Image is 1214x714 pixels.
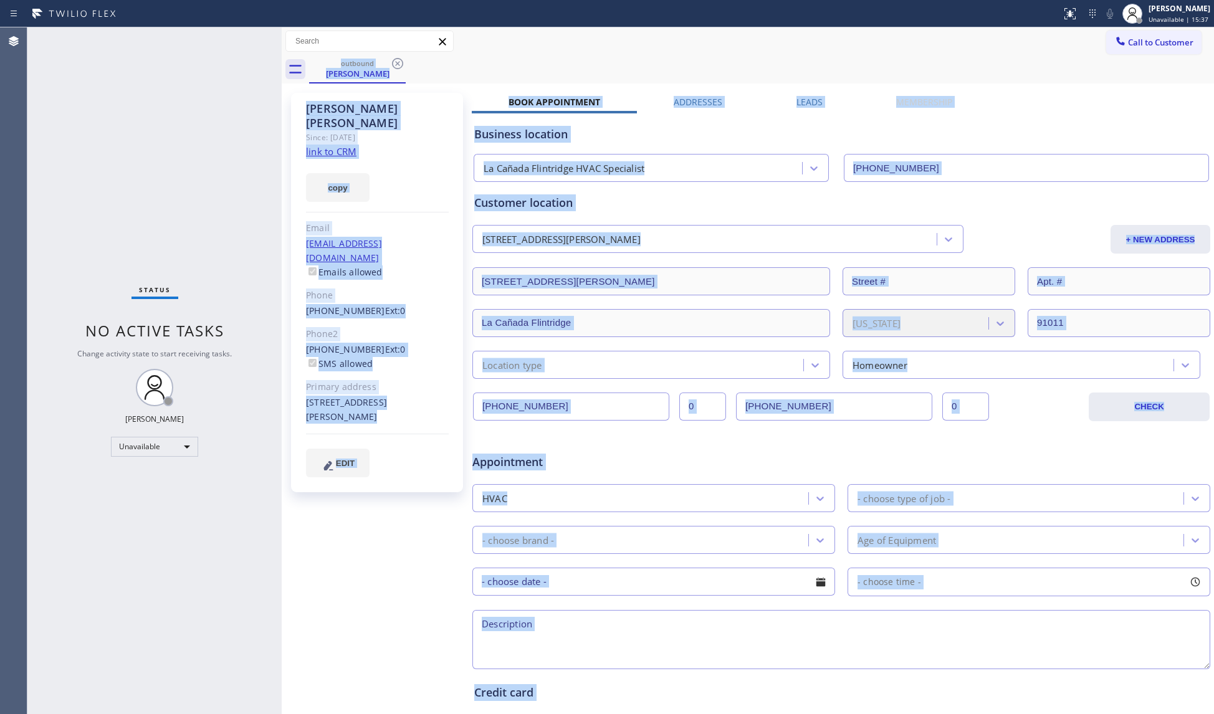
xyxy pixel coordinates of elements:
span: Status [139,285,171,294]
span: - choose time - [858,576,921,588]
label: Addresses [674,96,722,108]
div: Unavailable [111,437,198,457]
div: outbound [310,59,404,68]
div: Credit card [474,684,1208,701]
input: Emails allowed [308,267,317,275]
div: [PERSON_NAME] [PERSON_NAME] [306,102,449,130]
span: Ext: 0 [385,343,406,355]
input: SMS allowed [308,359,317,367]
div: Age of Equipment [858,533,936,547]
div: Phone2 [306,327,449,341]
div: - choose brand - [482,533,554,547]
div: [STREET_ADDRESS][PERSON_NAME] [306,396,449,424]
label: Book Appointment [509,96,600,108]
a: [EMAIL_ADDRESS][DOMAIN_NAME] [306,237,382,264]
div: Sadie Ruiz [310,55,404,82]
input: Street # [843,267,1015,295]
div: Email [306,221,449,236]
input: Phone Number [844,154,1209,182]
span: No active tasks [85,320,224,341]
div: Primary address [306,380,449,394]
div: Homeowner [853,358,907,372]
button: CHECK [1089,393,1210,421]
div: [STREET_ADDRESS][PERSON_NAME] [482,232,641,247]
span: Call to Customer [1128,37,1193,48]
div: Customer location [474,194,1208,211]
label: SMS allowed [306,358,373,369]
a: [PHONE_NUMBER] [306,343,385,355]
div: - choose type of job - [858,491,950,505]
span: Appointment [472,454,717,470]
input: City [472,309,830,337]
input: Ext. [679,393,726,421]
input: Address [472,267,830,295]
input: Ext. 2 [942,393,989,421]
label: Membership [896,96,952,108]
input: - choose date - [472,568,835,596]
div: [PERSON_NAME] [310,68,404,79]
input: Apt. # [1028,267,1210,295]
div: Phone [306,288,449,303]
input: ZIP [1028,309,1210,337]
span: Change activity state to start receiving tasks. [77,348,232,359]
span: Ext: 0 [385,305,406,317]
button: + NEW ADDRESS [1111,225,1210,254]
input: Phone Number 2 [736,393,932,421]
div: Location type [482,358,542,372]
div: [PERSON_NAME] [125,414,184,424]
div: HVAC [482,491,507,505]
input: Search [286,31,453,51]
button: Mute [1101,5,1119,22]
input: Phone Number [473,393,669,421]
a: [PHONE_NUMBER] [306,305,385,317]
button: Call to Customer [1106,31,1202,54]
div: Since: [DATE] [306,130,449,145]
div: Business location [474,126,1208,143]
a: link to CRM [306,145,356,158]
button: EDIT [306,449,370,477]
label: Emails allowed [306,266,383,278]
span: EDIT [336,459,355,468]
label: Leads [796,96,823,108]
button: copy [306,173,370,202]
div: [PERSON_NAME] [1149,3,1210,14]
span: Unavailable | 15:37 [1149,15,1208,24]
div: La Cañada Flintridge HVAC Specialist [484,161,644,176]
